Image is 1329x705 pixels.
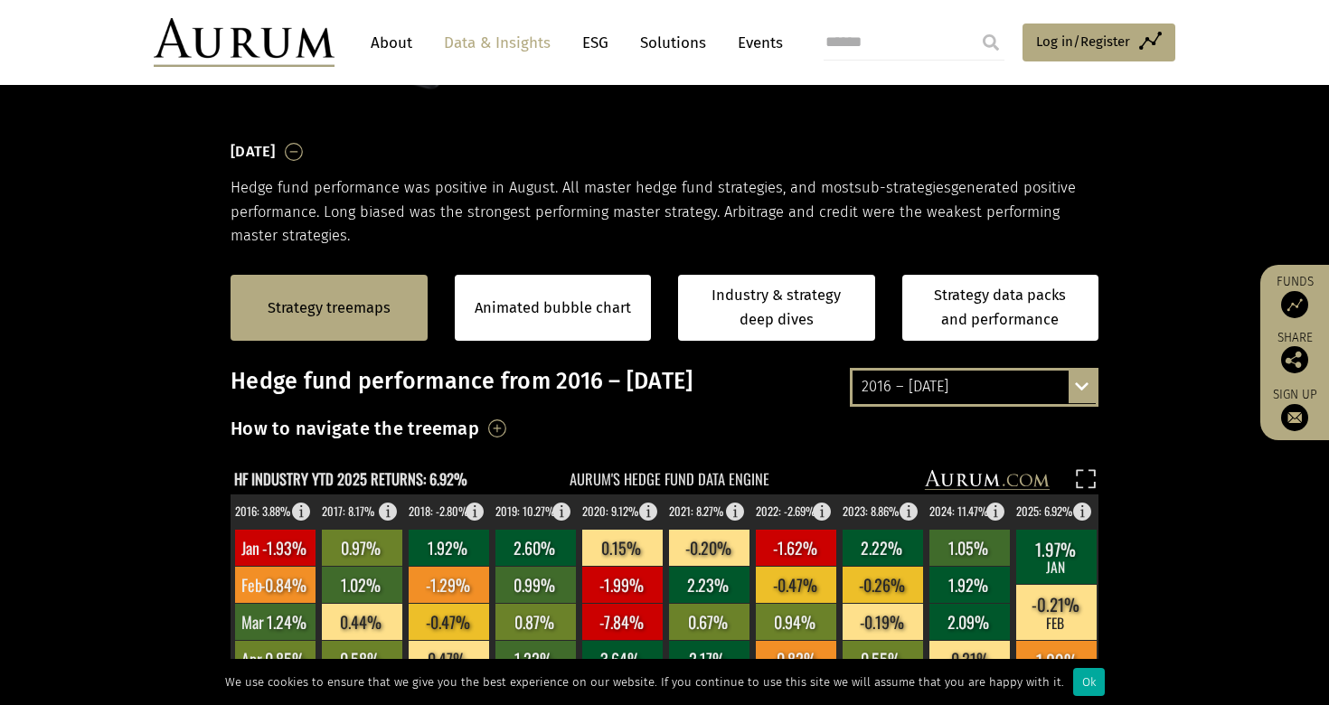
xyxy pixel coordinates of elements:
img: Sign up to our newsletter [1281,404,1308,431]
p: Hedge fund performance was positive in August. All master hedge fund strategies, and most generat... [231,176,1098,248]
a: Strategy treemaps [268,296,391,320]
img: Access Funds [1281,291,1308,318]
a: Log in/Register [1023,23,1175,61]
a: Animated bubble chart [475,296,631,320]
input: Submit [973,24,1009,61]
span: Log in/Register [1036,31,1130,52]
a: Data & Insights [435,26,560,60]
div: Ok [1073,668,1105,696]
a: Industry & strategy deep dives [678,275,875,341]
a: Solutions [631,26,715,60]
h3: [DATE] [231,138,276,165]
img: Aurum [154,18,335,67]
span: sub-strategies [854,179,951,196]
a: About [362,26,421,60]
div: 2016 – [DATE] [853,371,1096,403]
img: Share this post [1281,346,1308,373]
a: Events [729,26,783,60]
a: ESG [573,26,617,60]
h3: Hedge fund performance from 2016 – [DATE] [231,368,1098,395]
a: Sign up [1269,387,1320,431]
a: Funds [1269,274,1320,318]
a: Strategy data packs and performance [902,275,1099,341]
div: Share [1269,332,1320,373]
h3: How to navigate the treemap [231,413,479,444]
